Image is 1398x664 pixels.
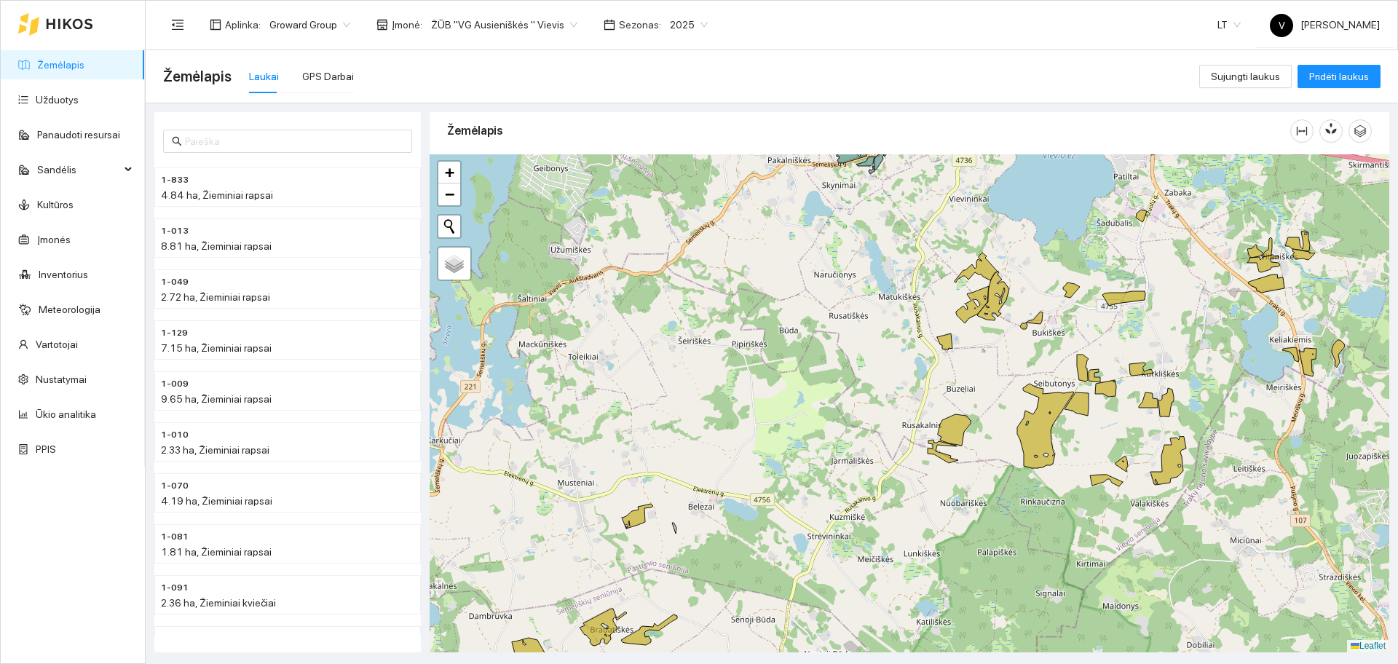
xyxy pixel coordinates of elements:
[36,373,87,385] a: Nustatymai
[37,234,71,245] a: Įmonės
[172,136,182,146] span: search
[161,632,189,646] span: 1-109
[1279,14,1285,37] span: V
[163,65,232,88] span: Žemėlapis
[438,216,460,237] button: Initiate a new search
[36,339,78,350] a: Vartotojai
[161,495,272,507] span: 4.19 ha, Žieminiai rapsai
[161,428,189,442] span: 1-010
[249,68,279,84] div: Laukai
[161,530,189,544] span: 1-081
[36,443,56,455] a: PPIS
[163,10,192,39] button: menu-fold
[1270,19,1380,31] span: [PERSON_NAME]
[36,408,96,420] a: Ūkio analitika
[670,14,708,36] span: 2025
[1211,68,1280,84] span: Sujungti laukus
[447,110,1290,151] div: Žemėlapis
[1290,119,1314,143] button: column-width
[269,14,350,36] span: Groward Group
[438,183,460,205] a: Zoom out
[161,189,273,201] span: 4.84 ha, Žieminiai rapsai
[1309,68,1369,84] span: Pridėti laukus
[39,269,88,280] a: Inventorius
[225,17,261,33] span: Aplinka :
[161,393,272,405] span: 9.65 ha, Žieminiai rapsai
[445,163,454,181] span: +
[619,17,661,33] span: Sezonas :
[302,68,354,84] div: GPS Darbai
[161,597,276,609] span: 2.36 ha, Žieminiai kviečiai
[1298,65,1381,88] button: Pridėti laukus
[376,19,388,31] span: shop
[171,18,184,31] span: menu-fold
[161,240,272,252] span: 8.81 ha, Žieminiai rapsai
[438,162,460,183] a: Zoom in
[1351,641,1386,651] a: Leaflet
[37,155,120,184] span: Sandėlis
[161,326,188,340] span: 1-129
[1199,65,1292,88] button: Sujungti laukus
[37,199,74,210] a: Kultūros
[161,377,189,391] span: 1-009
[36,94,79,106] a: Užduotys
[161,342,272,354] span: 7.15 ha, Žieminiai rapsai
[1217,14,1241,36] span: LT
[161,291,270,303] span: 2.72 ha, Žieminiai rapsai
[1199,71,1292,82] a: Sujungti laukus
[445,185,454,203] span: −
[161,224,189,238] span: 1-013
[161,479,189,493] span: 1-070
[604,19,615,31] span: calendar
[161,581,189,595] span: 1-091
[161,444,269,456] span: 2.33 ha, Žieminiai rapsai
[161,546,272,558] span: 1.81 ha, Žieminiai rapsai
[1291,125,1313,137] span: column-width
[392,17,422,33] span: Įmonė :
[37,129,120,141] a: Panaudoti resursai
[37,59,84,71] a: Žemėlapis
[161,173,189,187] span: 1-833
[210,19,221,31] span: layout
[39,304,100,315] a: Meteorologija
[438,248,470,280] a: Layers
[161,275,189,289] span: 1-049
[185,133,403,149] input: Paieška
[1298,71,1381,82] a: Pridėti laukus
[431,14,577,36] span: ŽŪB "VG Ausieniškės " Vievis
